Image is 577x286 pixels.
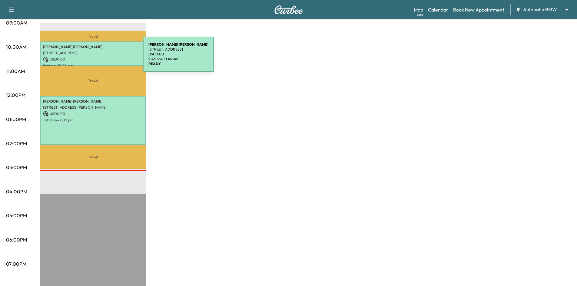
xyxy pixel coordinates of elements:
[6,19,27,26] p: 09:00AM
[6,260,26,268] p: 07:00PM
[6,140,27,147] p: 02:00PM
[43,57,143,62] p: USD 0.00
[43,44,143,49] p: [PERSON_NAME] [PERSON_NAME]
[6,91,25,99] p: 12:00PM
[6,43,26,51] p: 10:00AM
[40,31,146,41] p: Travel
[414,6,423,13] a: MapBeta
[428,6,448,13] a: Calendar
[43,63,143,68] p: 9:46 am - 10:46 am
[40,145,146,169] p: Travel
[43,118,143,123] p: 12:00 pm - 2:00 pm
[6,188,27,195] p: 04:00PM
[6,164,27,171] p: 03:00PM
[43,51,143,55] p: [STREET_ADDRESS]
[453,6,504,13] a: Book New Appointment
[523,6,557,13] span: Autobahn BMW
[274,5,303,14] img: Curbee Logo
[6,236,27,243] p: 06:00PM
[43,111,143,117] p: USD 0.00
[417,12,423,17] div: Beta
[6,116,26,123] p: 01:00PM
[6,67,25,75] p: 11:00AM
[43,99,143,104] p: [PERSON_NAME] [PERSON_NAME]
[6,212,27,219] p: 05:00PM
[40,66,146,96] p: Travel
[43,105,143,110] p: [STREET_ADDRESS][PERSON_NAME]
